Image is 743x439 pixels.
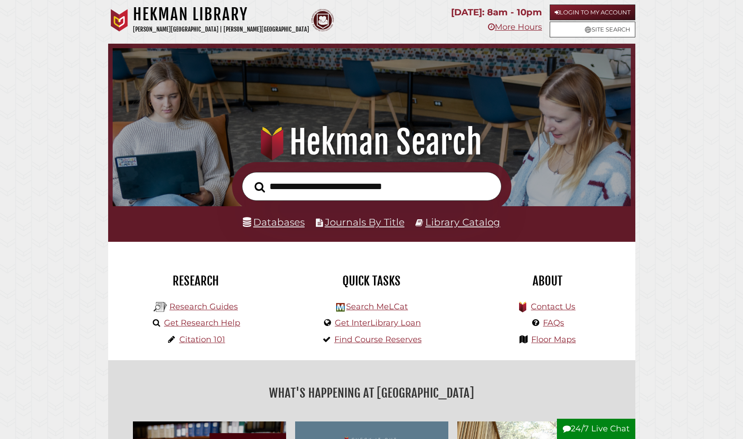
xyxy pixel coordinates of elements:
[243,216,305,228] a: Databases
[550,5,635,20] a: Login to My Account
[466,273,629,289] h2: About
[164,318,240,328] a: Get Research Help
[531,302,575,312] a: Contact Us
[531,335,576,344] a: Floor Maps
[488,22,542,32] a: More Hours
[334,335,422,344] a: Find Course Reserves
[346,302,408,312] a: Search MeLCat
[291,273,453,289] h2: Quick Tasks
[451,5,542,20] p: [DATE]: 8am - 10pm
[108,9,131,32] img: Calvin University
[250,179,269,195] button: Search
[154,300,167,314] img: Hekman Library Logo
[115,383,629,403] h2: What's Happening at [GEOGRAPHIC_DATA]
[133,24,309,35] p: [PERSON_NAME][GEOGRAPHIC_DATA] | [PERSON_NAME][GEOGRAPHIC_DATA]
[425,216,500,228] a: Library Catalog
[179,335,225,344] a: Citation 101
[311,9,334,32] img: Calvin Theological Seminary
[133,5,309,24] h1: Hekman Library
[255,181,265,193] i: Search
[115,273,277,289] h2: Research
[335,318,421,328] a: Get InterLibrary Loan
[169,302,238,312] a: Research Guides
[123,122,620,162] h1: Hekman Search
[543,318,564,328] a: FAQs
[550,22,635,37] a: Site Search
[325,216,405,228] a: Journals By Title
[336,303,345,312] img: Hekman Library Logo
